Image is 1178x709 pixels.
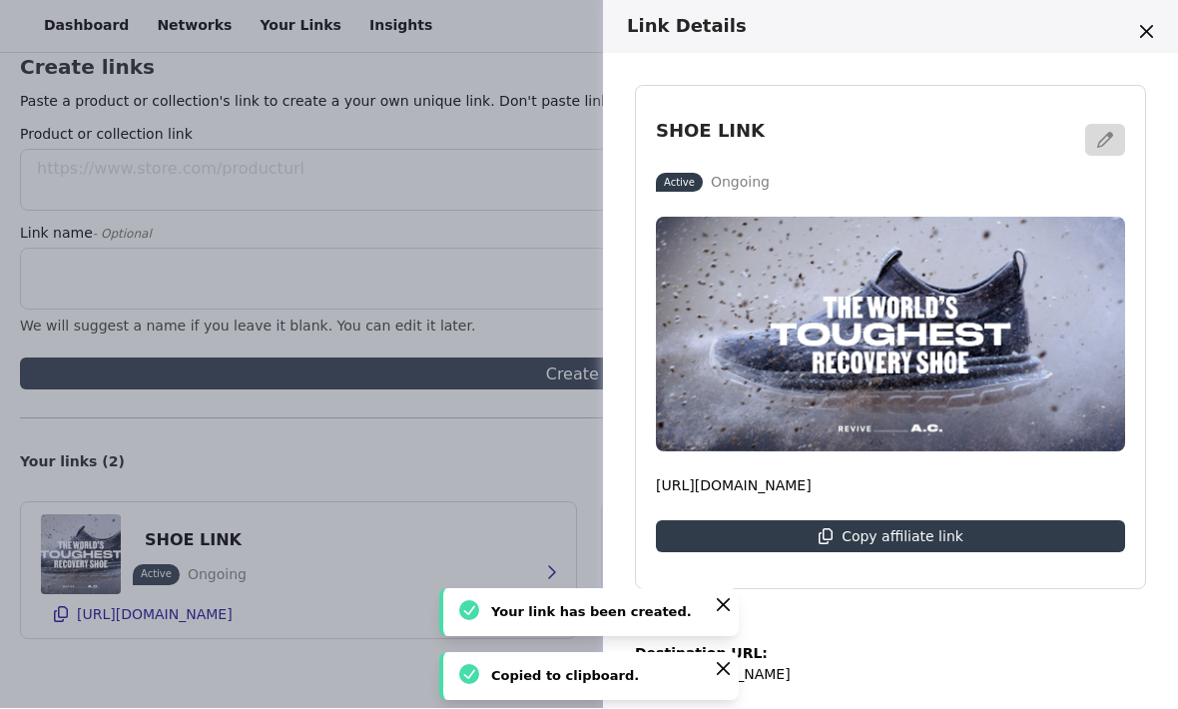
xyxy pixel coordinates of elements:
[711,593,735,617] button: Close
[664,176,695,191] p: Active
[656,121,765,143] h3: SHOE LINK
[711,173,770,194] p: Ongoing
[656,521,1125,553] button: Copy affiliate link
[635,644,791,665] p: Destination URL:
[656,476,1125,497] p: [URL][DOMAIN_NAME]
[656,218,1125,452] img: Shoes
[627,16,1128,38] h3: Link Details
[711,657,735,681] button: Close
[842,529,963,545] p: Copy affiliate link
[491,665,699,689] div: Copied to clipboard.
[1130,16,1162,48] button: Close
[491,601,699,625] div: Your link has been created.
